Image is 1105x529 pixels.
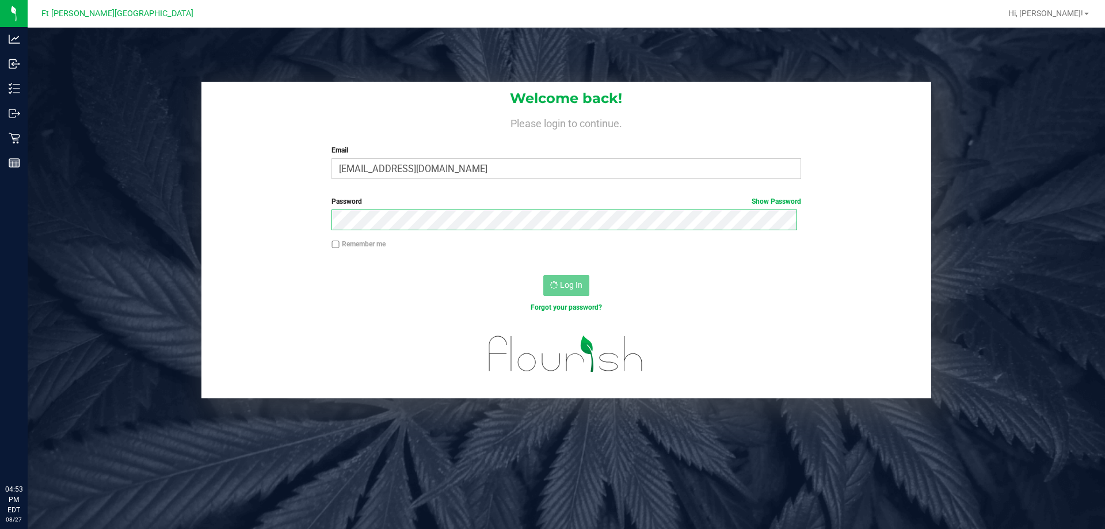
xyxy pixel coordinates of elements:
[331,239,386,249] label: Remember me
[543,275,589,296] button: Log In
[9,108,20,119] inline-svg: Outbound
[201,115,931,129] h4: Please login to continue.
[9,33,20,45] inline-svg: Analytics
[331,197,362,205] span: Password
[5,484,22,515] p: 04:53 PM EDT
[41,9,193,18] span: Ft [PERSON_NAME][GEOGRAPHIC_DATA]
[9,132,20,144] inline-svg: Retail
[331,241,340,249] input: Remember me
[5,515,22,524] p: 08/27
[9,83,20,94] inline-svg: Inventory
[201,91,931,106] h1: Welcome back!
[531,303,602,311] a: Forgot your password?
[752,197,801,205] a: Show Password
[9,157,20,169] inline-svg: Reports
[475,325,657,383] img: flourish_logo.svg
[1008,9,1083,18] span: Hi, [PERSON_NAME]!
[560,280,582,290] span: Log In
[9,58,20,70] inline-svg: Inbound
[331,145,801,155] label: Email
